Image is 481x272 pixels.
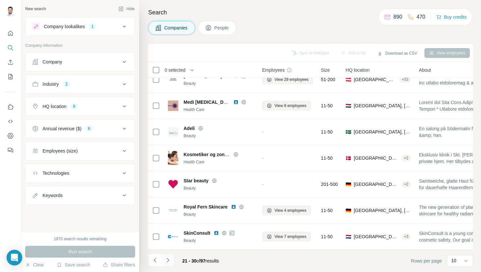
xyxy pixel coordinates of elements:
[346,67,369,73] span: HQ location
[214,25,229,31] span: People
[168,74,178,85] img: Logo of Susanne Kaufmann
[148,254,161,267] button: Navigate to previous page
[25,6,46,12] div: New search
[262,101,311,111] button: View 8 employees
[401,181,411,187] div: + 2
[321,67,330,73] span: Size
[411,258,442,264] span: Rows per page
[7,250,22,265] div: Open Intercom Messenger
[354,102,411,109] span: [GEOGRAPHIC_DATA], [GEOGRAPHIC_DATA]|De Bilt
[275,103,306,109] span: View 8 employees
[168,179,178,190] img: Logo of Star beauty
[262,232,311,242] button: View 7 employees
[114,4,139,14] button: Hide
[43,148,78,154] div: Employees (size)
[262,155,264,161] span: -
[214,230,219,236] img: LinkedIn logo
[184,81,254,86] div: Beauty
[184,133,254,139] div: Beauty
[26,143,135,159] button: Employees (size)
[184,125,195,132] span: Adeli
[417,13,425,21] p: 470
[5,144,16,156] button: Feedback
[346,129,351,135] span: 🇸🇪
[182,258,219,263] span: results
[148,8,473,17] h4: Search
[184,107,254,113] div: Health Care
[5,101,16,113] button: Use Surfe on LinkedIn
[57,262,90,268] button: Save search
[321,76,335,83] span: 51-200
[70,103,78,109] div: 8
[5,7,16,17] img: Avatar
[373,48,421,58] button: Download as CSV
[275,208,306,213] span: View 4 employees
[354,181,399,188] span: [GEOGRAPHIC_DATA], [GEOGRAPHIC_DATA]
[184,152,302,157] span: Kosmetiker og zoneterapeut i [GEOGRAPHIC_DATA] S
[275,77,309,82] span: View 29 employees
[168,100,178,111] img: Logo of Medi Skin Care - Huid Expertise Centrum
[25,262,44,268] button: Clear
[5,27,16,39] button: Quick start
[321,102,333,109] span: 11-50
[168,231,178,242] img: Logo of SkinConsult
[5,116,16,127] button: Use Surfe API
[54,236,107,242] div: 1970 search results remaining
[346,155,351,161] span: 🇩🇰
[44,23,85,30] div: Company lookalikes
[43,81,59,87] div: Industry
[321,181,338,188] span: 201-500
[26,99,135,114] button: HQ location8
[262,75,313,84] button: View 29 employees
[164,25,188,31] span: Companies
[346,207,351,214] span: 🇩🇪
[5,71,16,82] button: My lists
[5,42,16,54] button: Search
[89,24,96,29] div: 1
[231,204,236,209] img: LinkedIn logo
[43,170,69,176] div: Technologies
[5,56,16,68] button: Enrich CSV
[346,233,351,240] span: 🇳🇱
[401,234,411,240] div: + 3
[200,258,205,263] span: 97
[321,207,333,214] span: 11-50
[43,59,62,65] div: Company
[184,204,228,210] span: Royal Fern Skincare
[25,43,135,48] p: Company information
[26,121,135,136] button: Annual revenue ($)6
[354,76,397,83] span: [GEOGRAPHIC_DATA], [GEOGRAPHIC_DATA]
[161,254,174,267] button: Navigate to next page
[262,206,311,215] button: View 4 employees
[233,100,239,105] img: LinkedIn logo
[43,192,62,199] div: Keywords
[43,125,81,132] div: Annual revenue ($)
[182,258,197,263] span: 21 - 30
[168,127,178,137] img: Logo of Adeli
[165,67,186,73] span: 0 selected
[262,129,264,135] span: -
[85,126,93,132] div: 6
[262,182,264,187] span: -
[451,257,456,264] p: 10
[184,159,254,165] div: Health Care
[419,67,431,73] span: About
[26,188,135,203] button: Keywords
[168,151,178,165] img: Logo of Kosmetiker og zoneterapeut i Odense S
[321,129,333,135] span: 11-50
[354,233,399,240] span: [GEOGRAPHIC_DATA], [GEOGRAPHIC_DATA]
[184,185,254,191] div: Beauty
[184,177,208,184] span: Star beauty
[346,102,351,109] span: 🇳🇱
[275,234,306,240] span: View 7 employees
[63,81,70,87] div: 2
[43,103,66,110] div: HQ location
[26,165,135,181] button: Technologies
[184,238,254,244] div: Beauty
[346,181,351,188] span: 🇩🇪
[354,207,411,214] span: [GEOGRAPHIC_DATA], [GEOGRAPHIC_DATA]|[GEOGRAPHIC_DATA]|[GEOGRAPHIC_DATA], Landeshauptstadt
[354,155,399,161] span: [GEOGRAPHIC_DATA], [GEOGRAPHIC_DATA]
[5,130,16,142] button: Dashboard
[184,211,254,217] div: Beauty
[26,19,135,34] button: Company lookalikes1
